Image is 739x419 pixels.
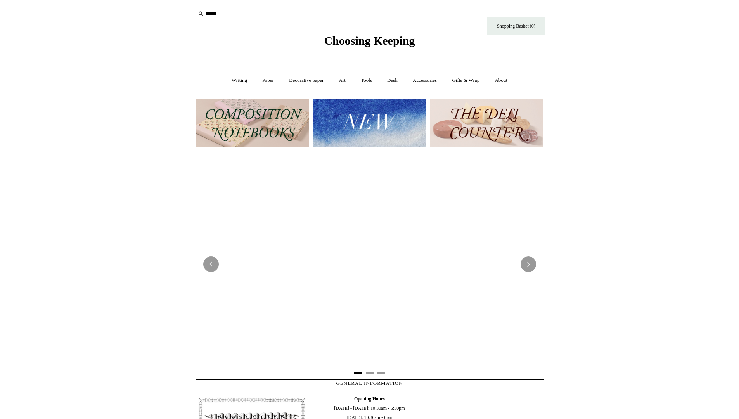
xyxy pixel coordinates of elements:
[203,256,219,272] button: Previous
[282,70,331,91] a: Decorative paper
[255,70,281,91] a: Paper
[380,70,405,91] a: Desk
[196,155,544,374] img: 20250131 INSIDE OF THE SHOP.jpg__PID:b9484a69-a10a-4bde-9e8d-1408d3d5e6ad
[354,396,385,402] b: Opening Hours
[324,34,415,47] span: Choosing Keeping
[354,70,379,91] a: Tools
[445,70,486,91] a: Gifts & Wrap
[225,70,254,91] a: Writing
[354,372,362,374] button: Page 1
[521,256,536,272] button: Next
[196,99,309,147] img: 202302 Composition ledgers.jpg__PID:69722ee6-fa44-49dd-a067-31375e5d54ec
[332,70,353,91] a: Art
[366,372,374,374] button: Page 2
[377,372,385,374] button: Page 3
[313,99,426,147] img: New.jpg__PID:f73bdf93-380a-4a35-bcfe-7823039498e1
[487,17,545,35] a: Shopping Basket (0)
[324,40,415,46] a: Choosing Keeping
[406,70,444,91] a: Accessories
[488,70,514,91] a: About
[430,99,543,147] img: The Deli Counter
[336,380,403,386] span: GENERAL INFORMATION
